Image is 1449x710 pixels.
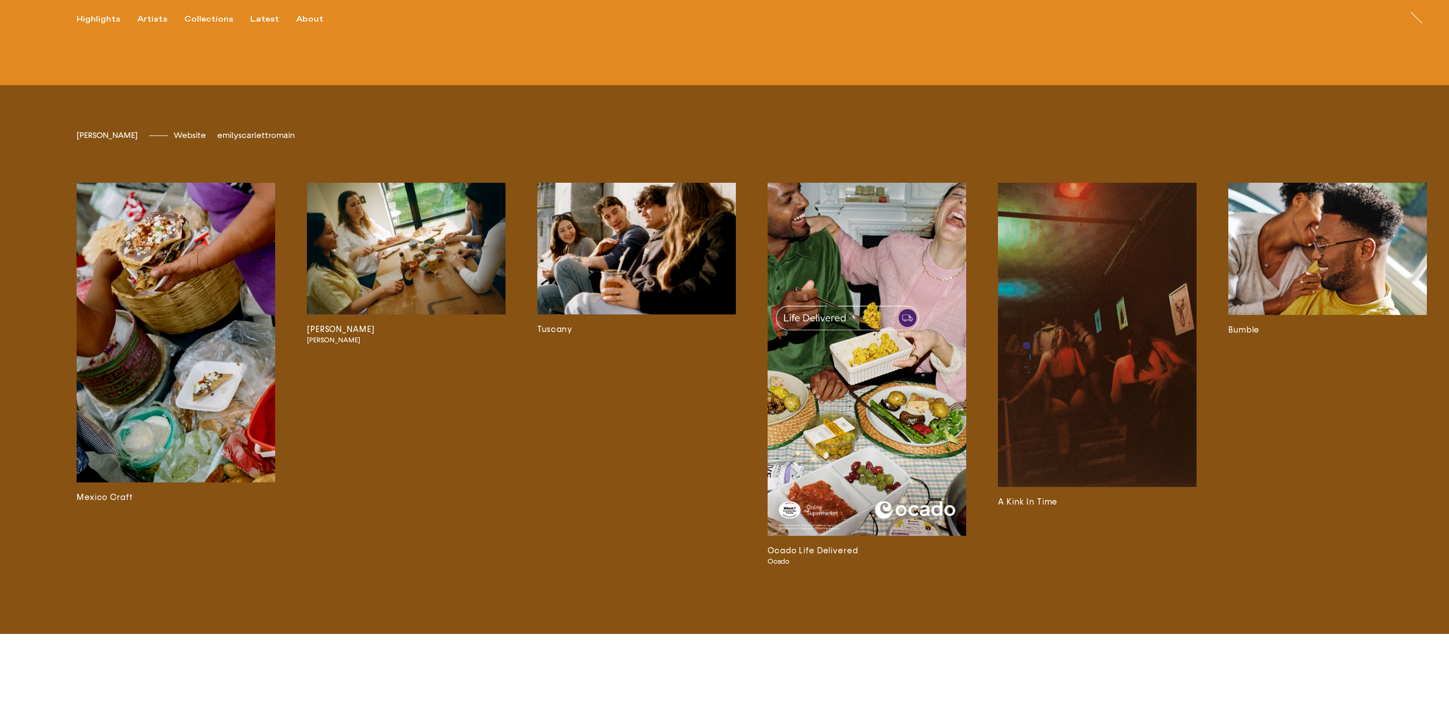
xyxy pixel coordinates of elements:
a: Website[DOMAIN_NAME] [174,131,206,140]
a: Ocado Life DeliveredOcado [768,183,966,566]
div: Collections [184,14,233,24]
h3: Mexico Craft [77,491,275,504]
button: About [296,14,340,24]
span: [PERSON_NAME] [77,131,138,140]
a: Mexico Craft [77,183,275,566]
h3: Bumble [1228,324,1427,337]
a: A Kink In Time [998,183,1197,566]
a: [PERSON_NAME][PERSON_NAME] [307,183,506,566]
a: Bumble [1228,183,1427,566]
a: Tuscany [537,183,736,566]
h3: Ocado Life Delivered [768,545,966,557]
span: Website [174,131,206,140]
div: Highlights [77,14,120,24]
div: Latest [250,14,279,24]
button: Artists [137,14,184,24]
span: [PERSON_NAME] [307,336,486,345]
a: Instagramemilyscarlettromain [217,131,295,140]
span: Ocado [768,557,947,566]
div: About [296,14,323,24]
button: Collections [184,14,250,24]
button: Highlights [77,14,137,24]
button: Latest [250,14,296,24]
h3: [PERSON_NAME] [307,324,506,336]
div: Artists [137,14,167,24]
h3: Tuscany [537,324,736,336]
span: emilyscarlettromain [217,131,295,140]
h3: A Kink In Time [998,496,1197,509]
